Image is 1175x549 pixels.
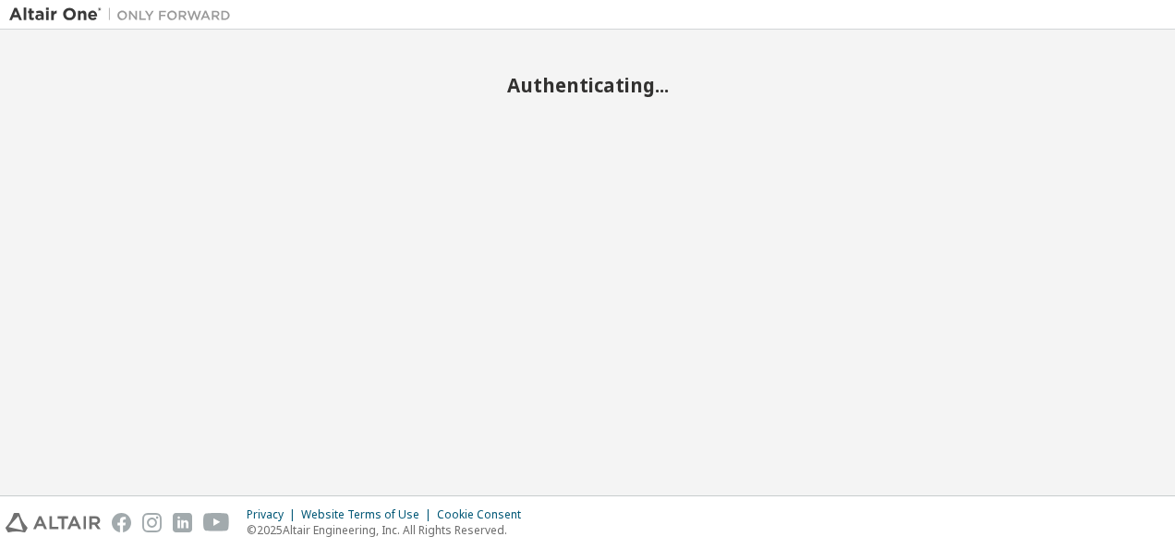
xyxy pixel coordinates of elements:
h2: Authenticating... [9,73,1166,97]
img: youtube.svg [203,513,230,532]
div: Cookie Consent [437,507,532,522]
img: linkedin.svg [173,513,192,532]
div: Privacy [247,507,301,522]
img: instagram.svg [142,513,162,532]
img: facebook.svg [112,513,131,532]
div: Website Terms of Use [301,507,437,522]
img: altair_logo.svg [6,513,101,532]
img: Altair One [9,6,240,24]
p: © 2025 Altair Engineering, Inc. All Rights Reserved. [247,522,532,538]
